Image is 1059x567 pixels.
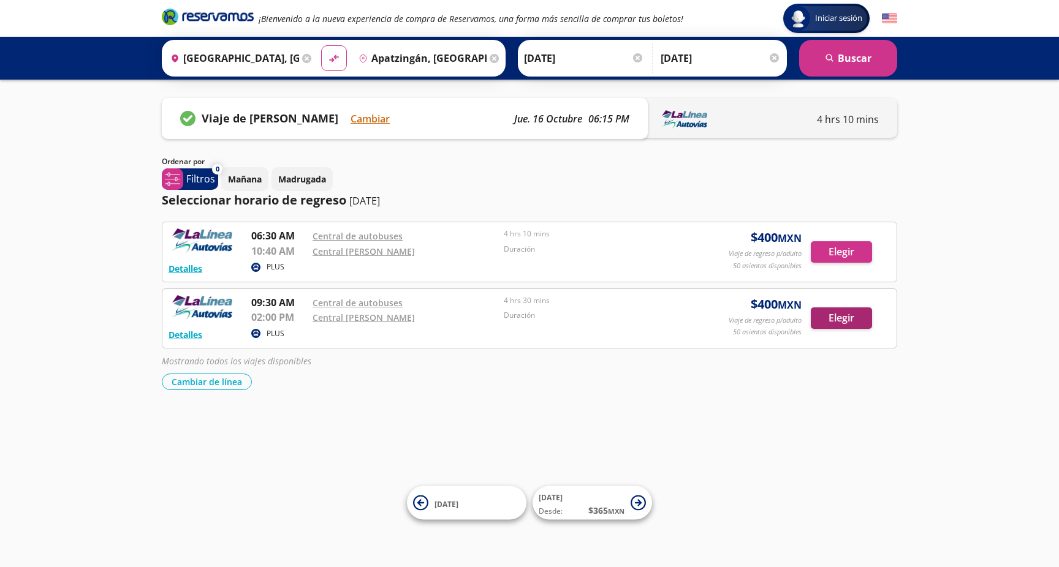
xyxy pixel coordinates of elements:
button: Elegir [811,307,872,329]
button: Mañana [221,167,268,191]
p: Duración [504,310,689,321]
button: Detalles [169,328,202,341]
p: 09:30 AM [251,295,306,310]
button: Cambiar de línea [162,374,252,390]
p: PLUS [267,328,284,339]
p: Viaje de regreso p/adulto [729,249,802,259]
input: Buscar Destino [354,43,487,73]
p: 4 hrs 30 mins [504,295,689,306]
button: [DATE]Desde:$365MXN [533,486,652,520]
small: MXN [608,506,624,516]
em: Mostrando todos los viajes disponibles [162,355,311,367]
p: Seleccionar horario de regreso [162,191,346,209]
p: Viaje de regreso p/adulto [729,315,802,326]
button: [DATE] [407,486,526,520]
i: Brand Logo [162,7,254,26]
p: jue. 16 octubre [514,111,582,126]
a: Central [PERSON_NAME] [313,246,415,257]
p: 50 asientos disponibles [733,261,802,271]
small: MXN [778,298,802,312]
p: Ordenar por [162,156,205,167]
button: English [882,11,897,26]
em: ¡Bienvenido a la nueva experiencia de compra de Reservamos, una forma más sencilla de comprar tus... [259,13,683,24]
p: 06:30 AM [251,228,306,243]
p: 4 hrs 10 mins [817,112,879,127]
button: Detalles [169,262,202,275]
button: Buscar [799,40,897,77]
img: RESERVAMOS [169,228,236,253]
p: [DATE] [349,193,380,208]
span: $ 365 [588,504,624,517]
img: LINENAME [660,110,709,129]
p: Madrugada [278,173,326,186]
p: 10:40 AM [251,244,306,258]
p: PLUS [267,261,284,272]
button: Elegir [811,241,872,263]
input: Buscar Origen [165,43,299,73]
span: Iniciar sesión [810,12,867,24]
a: Brand Logo [162,7,254,29]
span: Desde: [539,506,563,517]
p: Filtros [186,171,215,186]
p: Duración [504,244,689,255]
p: 50 asientos disponibles [733,327,802,337]
span: $ 400 [751,295,802,314]
small: MXN [778,231,802,245]
p: 4 hrs 10 mins [504,228,689,239]
button: Madrugada [271,167,333,191]
p: Viaje de [PERSON_NAME] [202,110,338,127]
span: [DATE] [435,498,458,509]
img: RESERVAMOS [169,295,236,320]
a: Central de autobuses [313,297,403,309]
p: 02:00 PM [251,310,306,325]
span: $ 400 [751,228,802,247]
input: Elegir Fecha [524,43,644,73]
a: Central [PERSON_NAME] [313,312,415,323]
p: 06:15 PM [588,111,629,126]
span: 0 [216,164,219,175]
p: Mañana [228,173,262,186]
input: Opcional [661,43,781,73]
button: 0Filtros [162,168,218,190]
a: Central de autobuses [313,230,403,242]
button: Cambiar [351,111,390,126]
span: [DATE] [539,492,563,503]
